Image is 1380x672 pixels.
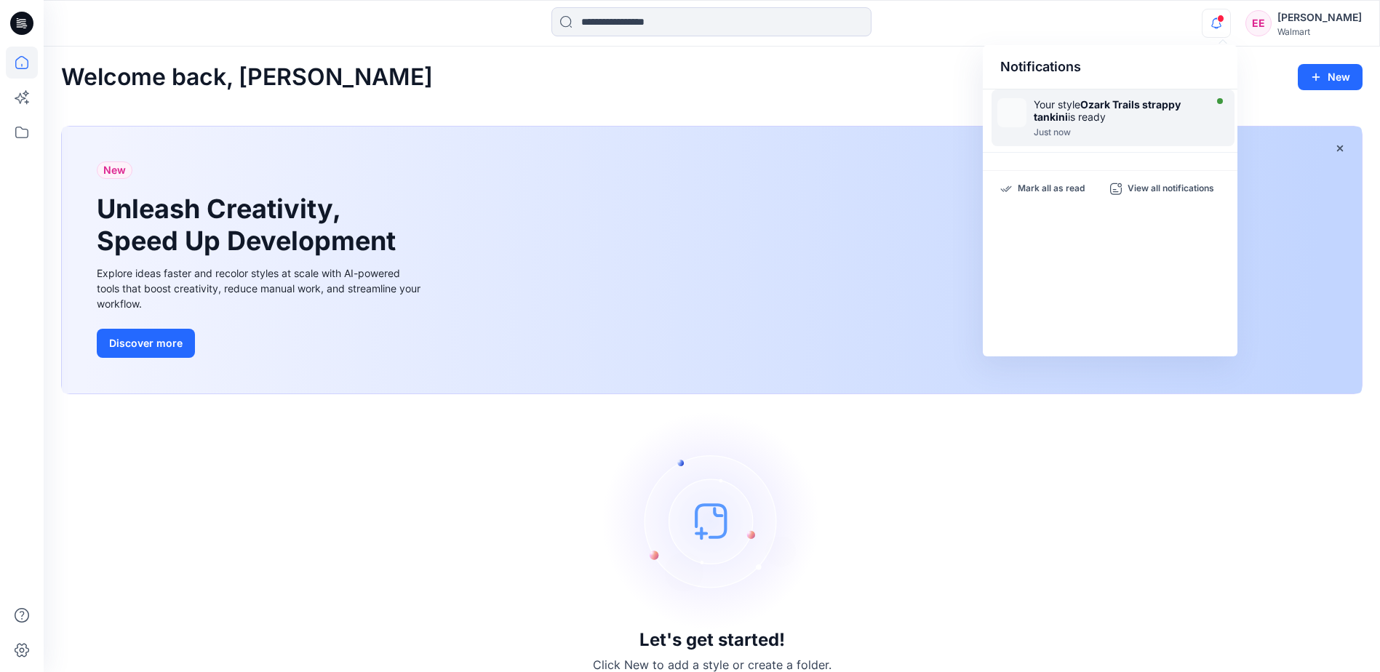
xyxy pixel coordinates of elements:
img: empty-state-image.svg [603,412,821,630]
p: View all notifications [1128,183,1214,196]
h1: Unleash Creativity, Speed Up Development [97,193,402,256]
strong: Ozark Trails strappy tankini [1034,98,1181,123]
div: Explore ideas faster and recolor styles at scale with AI-powered tools that boost creativity, red... [97,265,424,311]
span: New [103,161,126,179]
div: Wednesday, August 27, 2025 17:12 [1034,127,1201,137]
button: New [1298,64,1363,90]
h3: Let's get started! [639,630,785,650]
div: EE [1245,10,1272,36]
img: strappy tankini [997,98,1026,127]
div: Your style is ready [1034,98,1201,123]
div: [PERSON_NAME] [1277,9,1362,26]
div: Walmart [1277,26,1362,37]
h2: Welcome back, [PERSON_NAME] [61,64,433,91]
div: Notifications [983,45,1237,89]
a: Discover more [97,329,424,358]
button: Discover more [97,329,195,358]
p: Mark all as read [1018,183,1085,196]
